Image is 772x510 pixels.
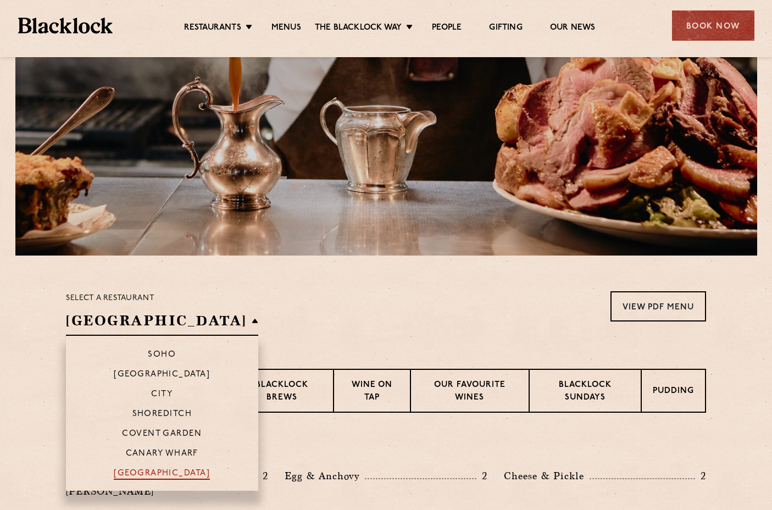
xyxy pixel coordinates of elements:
[242,379,322,405] p: Blacklock Brews
[285,468,365,484] p: Egg & Anchovy
[610,291,706,321] a: View PDF Menu
[66,291,258,306] p: Select a restaurant
[695,469,706,483] p: 2
[66,440,706,454] h3: Pre Chop Bites
[315,23,402,35] a: The Blacklock Way
[114,370,210,381] p: [GEOGRAPHIC_DATA]
[257,469,268,483] p: 2
[422,379,517,405] p: Our favourite wines
[148,350,176,361] p: Soho
[151,390,173,401] p: City
[18,18,113,34] img: BL_Textured_Logo-footer-cropped.svg
[66,311,258,336] h2: [GEOGRAPHIC_DATA]
[126,449,198,460] p: Canary Wharf
[271,23,301,35] a: Menus
[114,469,210,480] p: [GEOGRAPHIC_DATA]
[541,379,630,405] p: Blacklock Sundays
[672,10,754,41] div: Book Now
[653,385,694,399] p: Pudding
[550,23,596,35] a: Our News
[122,429,202,440] p: Covent Garden
[132,409,192,420] p: Shoreditch
[504,468,590,484] p: Cheese & Pickle
[476,469,487,483] p: 2
[184,23,241,35] a: Restaurants
[345,379,399,405] p: Wine on Tap
[432,23,462,35] a: People
[489,23,522,35] a: Gifting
